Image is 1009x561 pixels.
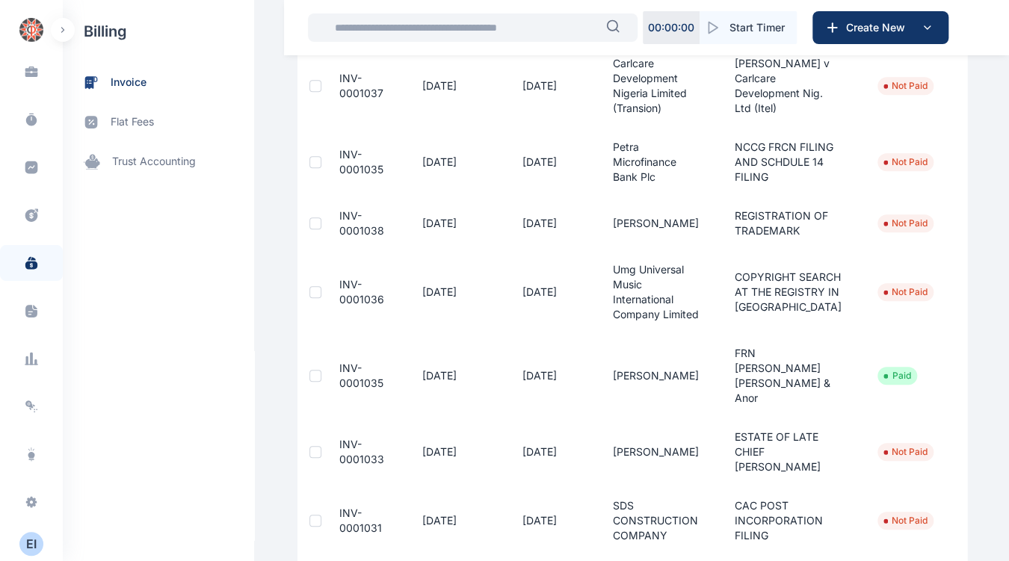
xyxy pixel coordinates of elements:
span: Start Timer [729,20,785,35]
button: Create New [812,11,948,44]
td: [PERSON_NAME] v Carlcare Development Nig. Ltd (Itel) [717,44,860,128]
span: invoice [111,75,146,90]
td: CAC POST INCORPORATION FILING [717,486,860,555]
span: trust accounting [112,154,196,170]
td: [DATE] [504,128,595,196]
a: INV-0001033 [339,438,384,465]
td: [DATE] [404,334,504,418]
td: Petra Microfinance Bank Plc [595,128,717,196]
td: SDS CONSTRUCTION COMPANY [595,486,717,555]
td: [DATE] [504,486,595,555]
td: COPYRIGHT SEARCH AT THE REGISTRY IN [GEOGRAPHIC_DATA] [717,250,860,334]
li: Not Paid [883,515,928,527]
td: [DATE] [504,418,595,486]
button: Start Timer [700,11,797,44]
td: [DATE] [404,44,504,128]
td: NCCG FRCN FILING AND SCHDULE 14 FILING [717,128,860,196]
td: ESTATE OF LATE CHIEF [PERSON_NAME] [717,418,860,486]
span: Create New [840,20,918,35]
li: Not Paid [883,446,928,458]
td: Umg Universal Music International Company Limited [595,250,717,334]
button: EI [9,532,54,556]
td: [DATE] [504,334,595,418]
a: INV-0001035 [339,148,383,176]
li: Not Paid [883,156,928,168]
td: [DATE] [504,44,595,128]
td: [PERSON_NAME] [595,334,717,418]
a: INV-0001035 [339,362,383,389]
td: [DATE] [404,486,504,555]
td: [DATE] [504,250,595,334]
td: REGISTRATION OF TRADEMARK [717,196,860,250]
a: INV-0001036 [339,278,384,306]
div: E I [19,535,43,553]
a: flat fees [63,102,254,142]
a: trust accounting [63,142,254,182]
td: [DATE] [404,196,504,250]
td: [DATE] [404,128,504,196]
td: [PERSON_NAME] [595,418,717,486]
li: Not Paid [883,80,928,92]
a: INV-0001038 [339,209,384,237]
a: invoice [63,63,254,102]
li: Not Paid [883,286,928,298]
td: [DATE] [504,196,595,250]
td: FRN [PERSON_NAME] [PERSON_NAME] & Anor [717,334,860,418]
li: Not Paid [883,217,928,229]
button: EI [19,532,43,556]
td: [PERSON_NAME] [595,196,717,250]
td: Carlcare Development Nigeria Limited (Transion) [595,44,717,128]
span: flat fees [111,114,154,130]
a: INV-0001031 [339,506,382,534]
p: 00 : 00 : 00 [648,20,694,35]
td: [DATE] [404,250,504,334]
a: INV-0001037 [339,72,383,99]
td: [DATE] [404,418,504,486]
li: Paid [883,370,911,382]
